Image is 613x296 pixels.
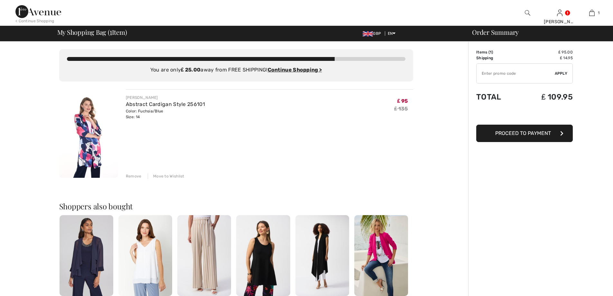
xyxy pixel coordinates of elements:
span: 1 [110,27,112,36]
td: ₤ 95.00 [519,49,573,55]
span: Proceed to Payment [495,130,551,136]
span: My Shopping Bag ( Item) [57,29,127,35]
img: Skinny Glitter Detail Jeans Style 256761U [354,215,408,296]
div: < Continue Shopping [15,18,54,24]
span: 1 [598,10,599,16]
img: Casual Scoop Neck Pullover Style 251971 [236,215,290,296]
a: 1 [576,9,608,17]
strong: ₤ 25.00 [181,67,200,73]
td: Items ( ) [476,49,519,55]
iframe: PayPal [476,108,573,122]
td: Shipping [476,55,519,61]
div: Move to Wishlist [148,173,184,179]
img: UK Pound [363,31,373,36]
img: V-Neck Sleeveless Pullover Style 214326 [118,215,172,296]
input: Promo code [477,64,555,83]
a: Abstract Cardigan Style 256101 [126,101,205,107]
s: ₤ 135 [394,106,408,112]
div: You are only away from FREE SHIPPING! [67,66,405,74]
img: My Info [557,9,562,17]
h2: Shoppers also bought [59,202,413,210]
img: High-Waisted Striped Trousers Style 241135 [177,215,231,296]
div: Order Summary [464,29,609,35]
img: Silky Knit Cap Sleeve Cover Up Style 251052 [295,215,349,296]
td: Total [476,86,519,108]
div: [PERSON_NAME] [126,95,205,100]
td: ₤ 109.95 [519,86,573,108]
img: 1ère Avenue [15,5,61,18]
div: Remove [126,173,142,179]
img: Chic Scoop Neck Pullover Style 241743 [60,215,113,296]
span: Apply [555,71,568,76]
button: Proceed to Payment [476,125,573,142]
span: GBP [363,31,384,36]
span: ₤ 95 [397,98,408,104]
div: Color: Fuchsia/Blue Size: 14 [126,108,205,120]
a: Sign In [557,10,562,16]
span: EN [388,31,396,36]
img: search the website [525,9,530,17]
a: Continue Shopping > [268,67,322,73]
td: ₤ 14.95 [519,55,573,61]
img: My Bag [589,9,595,17]
span: 1 [490,50,492,54]
img: Abstract Cardigan Style 256101 [59,89,118,178]
div: [PERSON_NAME] [544,18,575,25]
